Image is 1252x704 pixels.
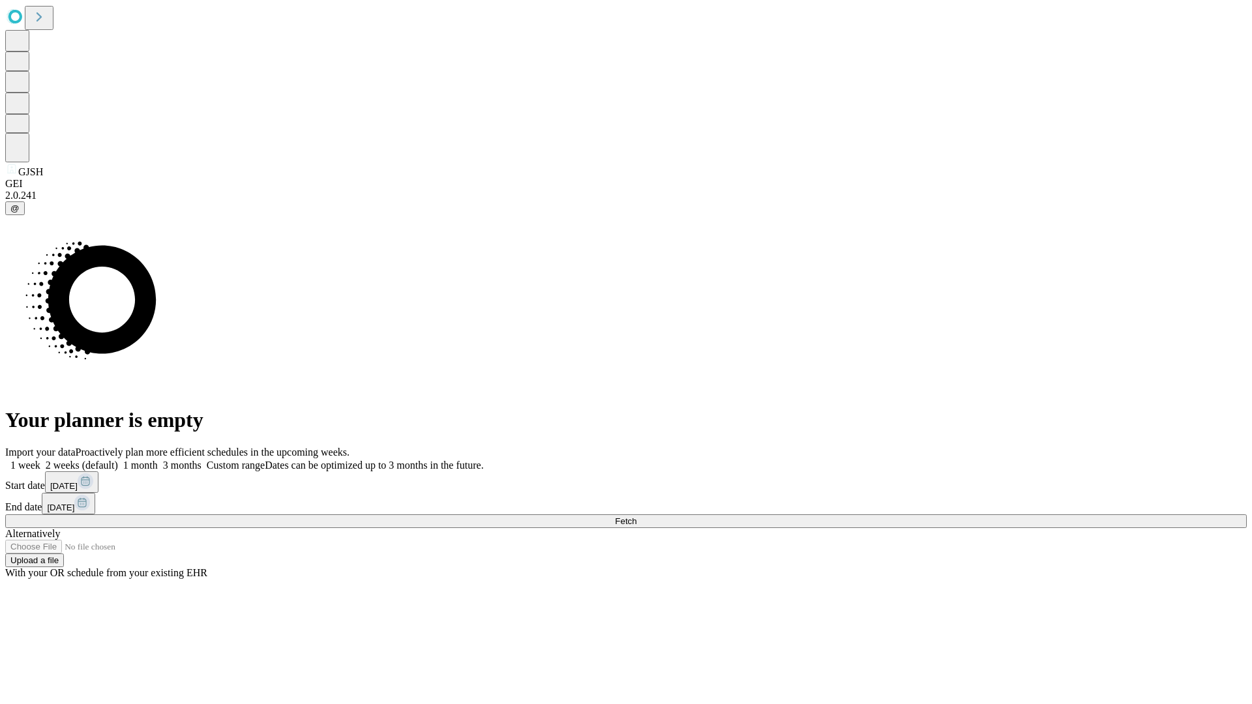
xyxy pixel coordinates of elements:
span: With your OR schedule from your existing EHR [5,567,207,578]
div: 2.0.241 [5,190,1247,201]
div: End date [5,493,1247,514]
span: @ [10,203,20,213]
span: 2 weeks (default) [46,460,118,471]
span: 3 months [163,460,201,471]
span: Custom range [207,460,265,471]
button: @ [5,201,25,215]
div: GEI [5,178,1247,190]
span: [DATE] [47,503,74,512]
button: Upload a file [5,553,64,567]
button: [DATE] [42,493,95,514]
button: Fetch [5,514,1247,528]
span: Alternatively [5,528,60,539]
span: GJSH [18,166,43,177]
span: Dates can be optimized up to 3 months in the future. [265,460,483,471]
span: Proactively plan more efficient schedules in the upcoming weeks. [76,447,350,458]
span: Import your data [5,447,76,458]
span: 1 month [123,460,158,471]
span: [DATE] [50,481,78,491]
button: [DATE] [45,471,98,493]
h1: Your planner is empty [5,408,1247,432]
span: Fetch [615,516,636,526]
div: Start date [5,471,1247,493]
span: 1 week [10,460,40,471]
